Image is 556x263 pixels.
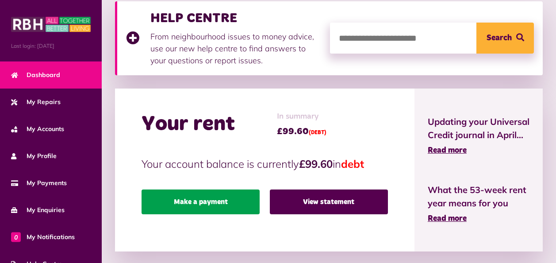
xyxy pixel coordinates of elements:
[142,156,388,172] p: Your account balance is currently in
[309,130,326,135] span: (DEBT)
[428,115,529,157] a: Updating your Universal Credit journal in April... Read more
[11,124,64,134] span: My Accounts
[11,15,91,33] img: MyRBH
[299,157,333,170] strong: £99.60
[150,31,321,66] p: From neighbourhood issues to money advice, use our new help centre to find answers to your questi...
[428,147,467,155] span: Read more
[487,23,512,54] span: Search
[11,232,75,242] span: My Notifications
[277,111,326,123] span: In summary
[341,157,364,170] span: debt
[11,70,60,80] span: Dashboard
[11,42,91,50] span: Last login: [DATE]
[11,205,65,215] span: My Enquiries
[428,215,467,223] span: Read more
[277,125,326,138] span: £99.60
[142,112,235,137] h2: Your rent
[11,97,61,107] span: My Repairs
[11,178,67,188] span: My Payments
[428,115,529,142] span: Updating your Universal Credit journal in April...
[428,183,529,225] a: What the 53-week rent year means for you Read more
[11,232,21,242] span: 0
[11,151,57,161] span: My Profile
[150,10,321,26] h3: HELP CENTRE
[476,23,534,54] button: Search
[142,190,260,214] a: Make a payment
[270,190,388,214] a: View statement
[428,183,529,210] span: What the 53-week rent year means for you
